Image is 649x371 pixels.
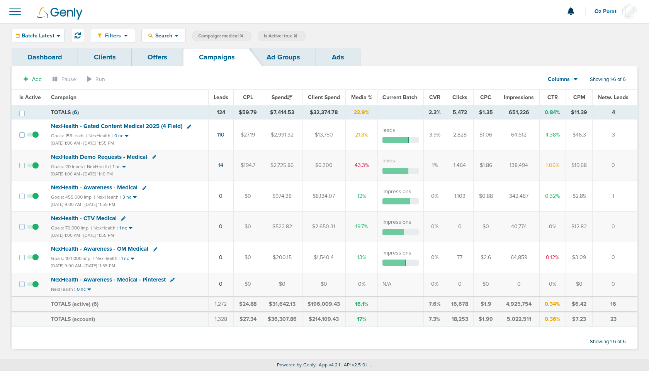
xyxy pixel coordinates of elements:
small: 0 nc [77,287,86,292]
td: $12.82 [566,211,593,242]
td: 1,328 [208,312,233,326]
small: NexHealth | [97,194,121,200]
label: leads [382,157,395,165]
span: Leads [214,94,228,101]
td: $0 [566,273,593,296]
td: $2.85 [566,181,593,211]
td: 0 [593,242,637,273]
td: $7,414.53 [262,105,302,120]
td: TOTALS (active) ( ) [46,297,208,312]
td: $6.42 [566,297,593,312]
td: $46.3 [566,120,593,150]
a: 14 [218,162,223,169]
td: 0 [446,273,473,296]
td: $0 [262,273,302,296]
td: $1.9 [474,297,498,312]
td: $36,307.86 [262,312,302,326]
td: 17% [346,312,378,326]
span: 6 [74,109,77,116]
small: [DATE] 1:00 AM - [DATE] 11:55 PM [51,233,114,238]
td: 0% [423,242,446,273]
td: 40,774 [498,211,540,242]
span: Is Active: true [264,33,297,39]
span: Client Spend [308,94,340,101]
td: $27.19 [233,120,262,150]
td: 1,464 [446,150,473,180]
td: $0.88 [474,181,498,211]
span: CPC [480,94,491,101]
small: 3 nc [122,194,131,200]
span: Spend [272,94,292,101]
td: $196,009.43 [302,297,346,312]
td: 0.34% [539,297,566,312]
td: $0 [233,242,262,273]
span: | API v2.5.0 [341,362,365,368]
td: $1.99 [474,312,498,326]
td: TOTALS (account) [46,312,208,326]
td: $11.39 [566,105,593,120]
span: Search [153,32,175,39]
td: 18,253 [446,312,473,326]
td: 0% [539,211,566,242]
td: $19.68 [566,150,593,180]
td: 4,925,754 [498,297,540,312]
td: 0% [423,181,446,211]
small: NexHealth | [87,164,111,169]
small: Goals: 156 leads | [51,133,87,139]
a: Ad Groups [251,48,316,66]
small: [DATE] 9:00 AM - [DATE] 11:55 PM [51,202,115,207]
td: 1,272 [208,297,233,312]
td: 651,226 [498,105,540,120]
td: 64,859 [498,242,540,273]
span: Netw. Leads [598,94,629,101]
button: Add [19,74,46,85]
td: 4.38% [539,120,566,150]
td: 7.3% [423,312,446,326]
small: Goals: 455,000 imp. | [51,194,95,200]
td: 0.36% [539,312,566,326]
td: $24.88 [233,297,262,312]
td: 16.1% [346,297,378,312]
td: 3.9% [423,120,446,150]
td: $8,134.07 [302,181,346,211]
small: 1 nc [113,164,121,170]
span: NexHealth Demo Requests - Medical [51,153,147,160]
small: Goals: 70,000 imp. | [51,225,92,231]
small: NexHealth | [93,225,118,231]
a: Clients [78,48,132,66]
span: | App v4.2.1 [316,362,340,368]
td: $3.09 [566,242,593,273]
span: Current Batch [382,94,417,101]
td: 0 [498,273,540,296]
td: $2.6 [474,242,498,273]
td: $32,374.78 [302,105,346,120]
td: 16,678 [446,297,473,312]
td: $1.06 [474,120,498,150]
span: 6 [93,301,97,307]
td: $0 [302,273,346,296]
td: 5,022,511 [498,312,540,326]
td: 2.3% [423,105,446,120]
td: 0% [346,273,378,296]
label: leads [382,126,395,134]
small: NexHealth | [51,287,75,292]
td: $7.23 [566,312,593,326]
td: 3 [593,120,637,150]
a: 0 [219,254,223,261]
span: NexHealth - Awareness - Medical - Pinterest [51,276,166,283]
td: 77 [446,242,473,273]
span: Columns [548,76,570,83]
span: NexHealth - CTV Medical [51,215,117,222]
label: impressions [382,218,411,226]
td: $0 [233,211,262,242]
label: impressions [382,188,411,196]
a: Offers [132,48,183,66]
td: 0 [593,150,637,180]
a: Ads [316,48,360,66]
td: 0.84% [539,105,566,120]
span: N/A [382,281,391,287]
a: Campaigns [183,48,251,66]
td: 124 [208,105,233,120]
span: Media % [351,94,372,101]
span: NexHealth - Awareness - OM Medical [51,245,148,252]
